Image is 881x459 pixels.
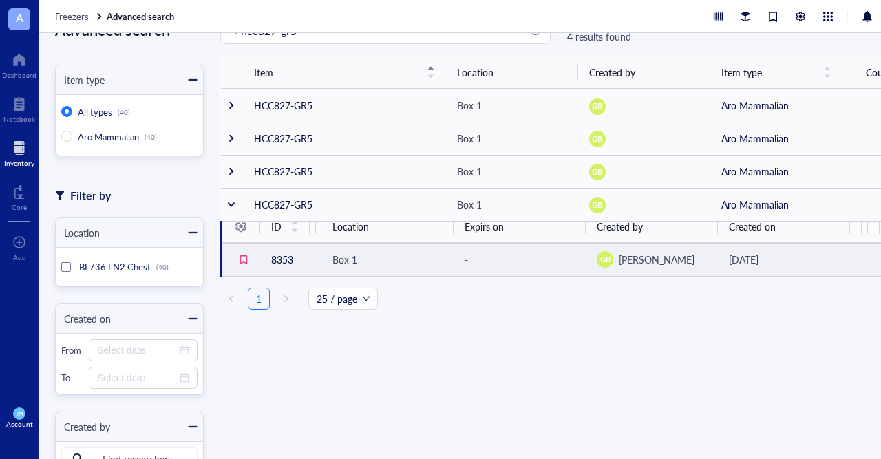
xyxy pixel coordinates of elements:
[710,89,842,122] td: Aro Mammalian
[12,181,27,211] a: Core
[56,72,105,87] div: Item type
[310,243,316,276] td: 1mL
[567,29,661,44] div: 4 results found
[254,65,418,80] span: Item
[282,295,290,303] span: right
[156,263,169,271] div: (40)
[446,56,578,89] th: Location
[308,288,378,310] div: Page Size
[873,211,880,243] th: Cell Count
[61,344,83,356] div: From
[457,131,482,146] div: Box 1
[227,295,235,303] span: left
[243,122,446,155] td: HCC827-GR5
[118,108,130,116] div: (40)
[220,288,242,310] button: left
[850,243,856,276] td: -
[710,155,842,188] td: Aro Mammalian
[56,419,110,434] div: Created by
[243,155,446,188] td: HCC827-GR5
[3,115,35,123] div: Notebook
[710,56,842,89] th: Item type
[56,225,100,240] div: Location
[457,98,482,113] div: Box 1
[260,211,310,243] th: ID
[107,10,177,23] a: Advanced search
[16,9,23,26] span: A
[243,56,446,89] th: Item
[454,211,586,243] th: Expirs on
[248,288,269,309] a: 1
[586,211,718,243] th: Created by
[868,243,874,276] td: -
[6,420,33,428] div: Account
[332,252,357,267] div: Box 1
[873,243,880,276] td: -
[592,166,603,178] span: GB
[4,159,34,167] div: Inventory
[310,211,316,243] th: Volume
[592,199,603,211] span: GB
[248,288,270,310] li: 1
[619,253,694,266] span: [PERSON_NAME]
[592,133,603,145] span: GB
[220,288,242,310] li: Previous Page
[856,211,862,243] th: Passage #
[2,71,36,79] div: Dashboard
[55,10,104,23] a: Freezers
[316,211,322,243] th: Concentration
[592,100,603,112] span: GB
[317,288,370,309] span: 25 / page
[710,122,842,155] td: Aro Mammalian
[16,411,22,417] span: JM
[13,253,26,261] div: Add
[260,243,310,276] td: 8353
[4,137,34,167] a: Inventory
[710,188,842,221] td: Aro Mammalian
[457,164,482,179] div: Box 1
[316,243,322,276] td: -
[578,56,710,89] th: Created by
[271,219,282,234] span: ID
[718,211,850,243] th: Created on
[70,186,111,204] div: Filter by
[457,197,482,212] div: Box 1
[729,252,839,267] div: [DATE]
[721,65,815,80] span: Item type
[79,260,151,273] span: BI 736 LN2 Chest
[599,254,611,266] span: GB
[56,311,111,326] div: Created on
[145,133,157,141] div: (40)
[856,243,862,276] td: 34
[868,211,874,243] th: Selection Marker
[78,130,139,143] span: Aro Mammalian
[97,343,177,358] input: Select date
[862,211,868,243] th: Patient ID
[321,211,454,243] th: Location
[862,243,868,276] td: -
[2,49,36,79] a: Dashboard
[78,105,112,118] span: All types
[243,188,446,221] td: HCC827-GR5
[465,252,575,267] div: -
[97,370,177,385] input: Select date
[3,93,35,123] a: Notebook
[55,10,89,23] span: Freezers
[12,203,27,211] div: Core
[275,288,297,310] button: right
[243,89,446,122] td: HCC827-GR5
[61,372,83,384] div: To
[850,211,856,243] th: Notes
[275,288,297,310] li: Next Page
